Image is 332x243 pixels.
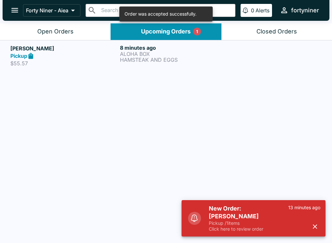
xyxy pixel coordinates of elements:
input: Search orders by name or phone number [99,6,232,15]
p: 13 minutes ago [288,205,320,211]
h5: [PERSON_NAME] [10,45,117,52]
button: fortyniner [277,3,322,17]
p: $55.57 [10,60,117,67]
button: open drawer [6,2,23,19]
button: Forty Niner - Aiea [23,4,80,17]
div: fortyniner [291,6,319,14]
h5: New Order: [PERSON_NAME] [209,205,288,220]
div: Open Orders [37,28,74,35]
p: ALOHA BOX [120,51,227,57]
p: Forty Niner - Aiea [26,7,68,14]
p: 1 [196,28,198,35]
strong: Pickup [10,53,27,59]
div: Closed Orders [256,28,297,35]
p: Click here to review order [209,226,288,232]
p: Pickup / 1 items [209,220,288,226]
p: Alerts [255,7,269,14]
p: 0 [251,7,254,14]
h6: 8 minutes ago [120,45,227,51]
p: HAMSTEAK AND EGGS [120,57,227,63]
div: Order was accepted successfully. [124,8,196,19]
div: Upcoming Orders [141,28,191,35]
